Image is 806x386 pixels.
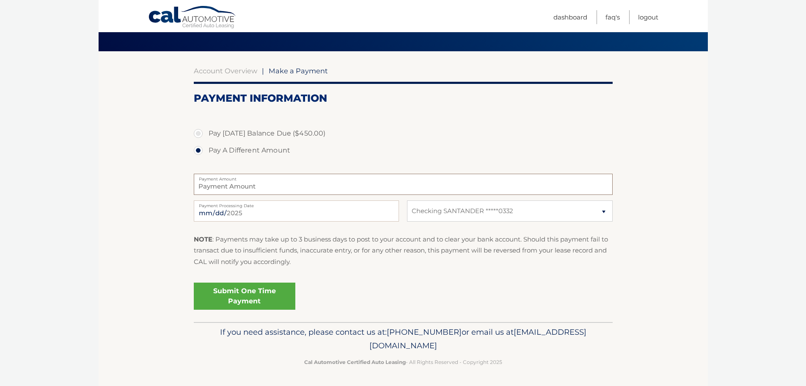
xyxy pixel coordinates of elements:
[369,327,586,350] span: [EMAIL_ADDRESS][DOMAIN_NAME]
[553,10,587,24] a: Dashboard
[194,235,212,243] strong: NOTE
[304,359,406,365] strong: Cal Automotive Certified Auto Leasing
[387,327,462,337] span: [PHONE_NUMBER]
[199,325,607,353] p: If you need assistance, please contact us at: or email us at
[638,10,658,24] a: Logout
[194,142,613,159] label: Pay A Different Amount
[194,234,613,267] p: : Payments may take up to 3 business days to post to your account and to clear your bank account....
[199,358,607,367] p: - All Rights Reserved - Copyright 2025
[194,200,399,207] label: Payment Processing Date
[262,67,264,75] span: |
[194,92,613,105] h2: Payment Information
[194,174,613,181] label: Payment Amount
[194,200,399,222] input: Payment Date
[194,283,295,310] a: Submit One Time Payment
[148,6,237,30] a: Cal Automotive
[194,174,613,195] input: Payment Amount
[194,125,613,142] label: Pay [DATE] Balance Due ($450.00)
[194,67,257,75] a: Account Overview
[269,67,328,75] span: Make a Payment
[605,10,620,24] a: FAQ's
